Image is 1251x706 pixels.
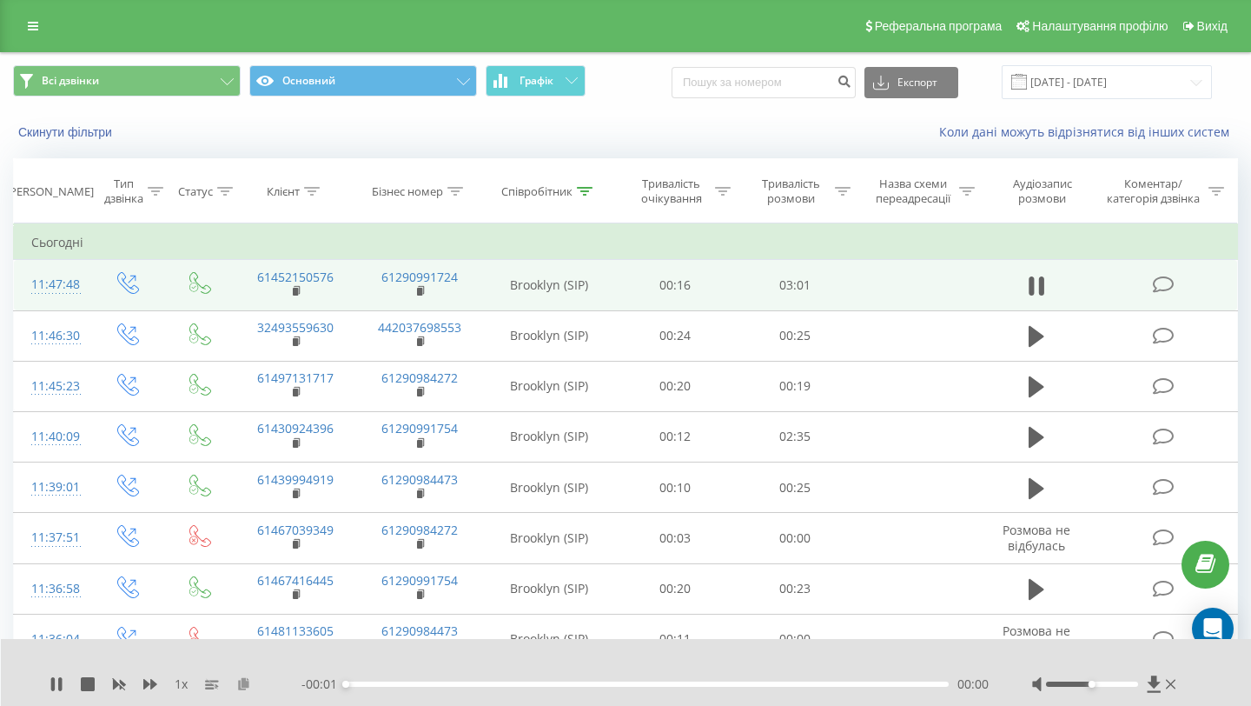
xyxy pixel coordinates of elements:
[735,310,855,361] td: 00:25
[104,176,143,206] div: Тип дзвінка
[257,370,334,386] a: 61497131717
[735,361,855,411] td: 00:19
[939,123,1238,140] a: Коли дані можуть відрізнятися вiд інших систем
[13,124,121,140] button: Скинути фільтри
[257,522,334,538] a: 61467039349
[6,184,94,199] div: [PERSON_NAME]
[257,572,334,589] a: 61467416445
[735,513,855,563] td: 00:00
[381,572,458,589] a: 61290991754
[870,176,955,206] div: Назва схеми переадресації
[616,513,736,563] td: 00:03
[735,614,855,664] td: 00:00
[995,176,1089,206] div: Аудіозапис розмови
[616,411,736,462] td: 00:12
[735,260,855,310] td: 03:01
[257,319,334,336] a: 32493559630
[616,563,736,614] td: 00:20
[257,623,334,639] a: 61481133605
[1197,19,1228,33] span: Вихід
[751,176,831,206] div: Тривалість розмови
[482,513,616,563] td: Brooklyn (SIP)
[482,260,616,310] td: Brooklyn (SIP)
[31,268,73,302] div: 11:47:48
[1089,681,1095,688] div: Accessibility label
[267,184,300,199] div: Клієнт
[249,65,477,97] button: Основний
[482,310,616,361] td: Brooklyn (SIP)
[520,75,553,87] span: Графік
[301,676,346,693] span: - 00:01
[13,65,241,97] button: Всі дзвінки
[672,67,856,98] input: Пошук за номером
[482,463,616,513] td: Brooklyn (SIP)
[175,676,188,693] span: 1 x
[31,521,73,555] div: 11:37:51
[257,471,334,488] a: 61439994919
[31,420,73,454] div: 11:40:09
[616,614,736,664] td: 00:11
[381,471,458,488] a: 61290984473
[632,176,712,206] div: Тривалість очікування
[31,623,73,656] div: 11:36:04
[482,563,616,614] td: Brooklyn (SIP)
[482,361,616,411] td: Brooklyn (SIP)
[501,184,573,199] div: Співробітник
[482,614,616,664] td: Brooklyn (SIP)
[381,269,458,285] a: 61290991724
[616,260,736,310] td: 00:16
[735,463,855,513] td: 00:25
[864,67,958,98] button: Експорт
[257,269,334,285] a: 61452150576
[1192,608,1234,649] div: Open Intercom Messenger
[372,184,443,199] div: Бізнес номер
[381,370,458,386] a: 61290984272
[1032,19,1168,33] span: Налаштування профілю
[486,65,586,97] button: Графік
[381,522,458,538] a: 61290984272
[616,463,736,513] td: 00:10
[42,74,99,88] span: Всі дзвінки
[1102,176,1204,206] div: Коментар/категорія дзвінка
[482,411,616,462] td: Brooklyn (SIP)
[616,310,736,361] td: 00:24
[381,623,458,639] a: 61290984473
[31,370,73,403] div: 11:45:23
[616,361,736,411] td: 00:20
[31,572,73,606] div: 11:36:58
[31,319,73,353] div: 11:46:30
[875,19,1003,33] span: Реферальна програма
[342,681,349,688] div: Accessibility label
[735,563,855,614] td: 00:23
[178,184,213,199] div: Статус
[378,319,461,336] a: 442037698553
[735,411,855,462] td: 02:35
[1003,522,1070,554] span: Розмова не відбулась
[957,676,989,693] span: 00:00
[1003,623,1070,655] span: Розмова не відбулась
[31,470,73,504] div: 11:39:01
[14,225,1238,260] td: Сьогодні
[381,420,458,436] a: 61290991754
[257,420,334,436] a: 61430924396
